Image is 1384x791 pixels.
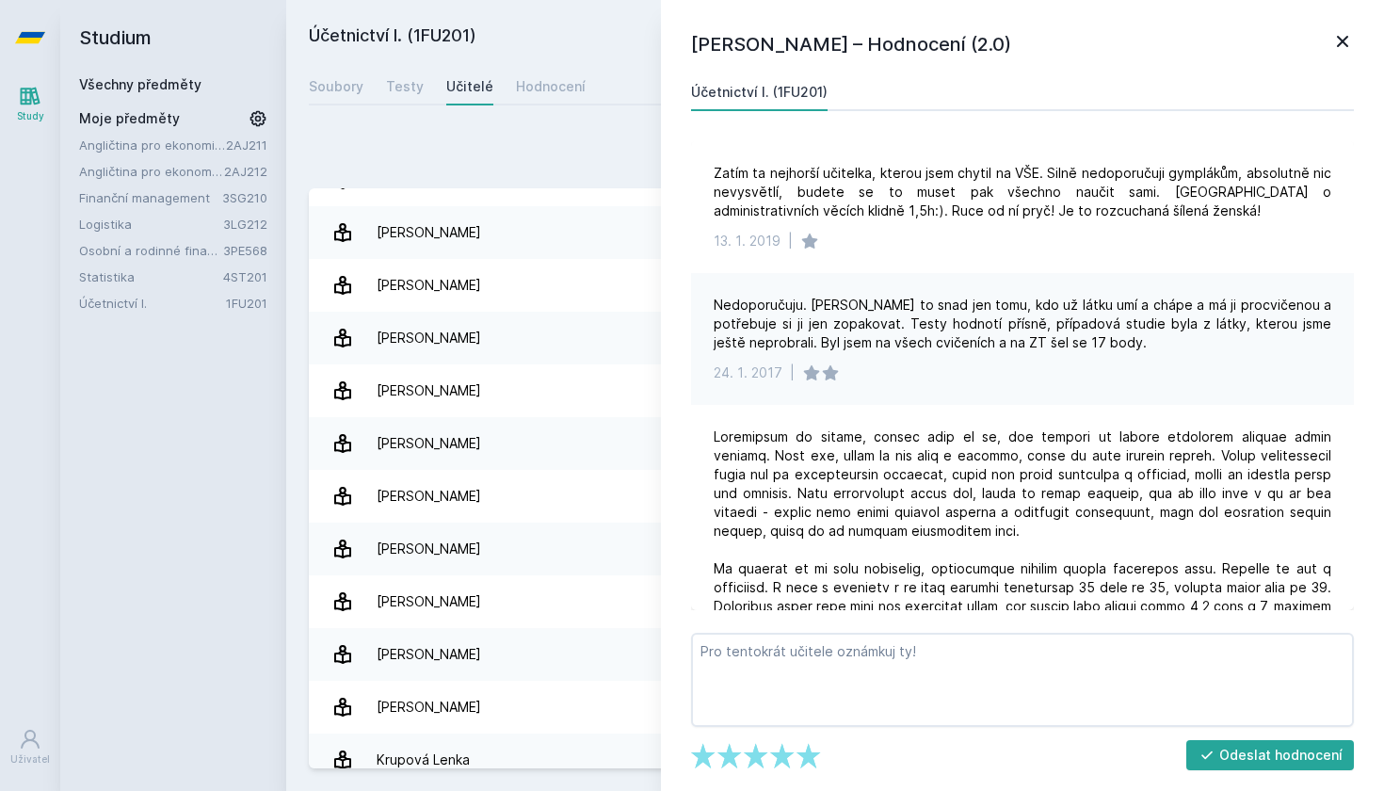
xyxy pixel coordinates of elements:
[377,583,481,621] div: [PERSON_NAME]
[226,137,267,153] a: 2AJ211
[377,319,481,357] div: [PERSON_NAME]
[224,164,267,179] a: 2AJ212
[4,718,56,776] a: Uživatel
[377,214,481,251] div: [PERSON_NAME]
[309,470,1361,523] a: [PERSON_NAME] 60 hodnocení 2.0
[377,530,481,568] div: [PERSON_NAME]
[79,241,223,260] a: Osobní a rodinné finance
[223,243,267,258] a: 3PE568
[309,523,1361,575] a: [PERSON_NAME] 4 hodnocení 4.3
[714,296,1331,352] div: Nedoporučuju. [PERSON_NAME] to snad jen tomu, kdo už látku umí a chápe a má ji procvičenou a potř...
[17,109,44,123] div: Study
[309,77,363,96] div: Soubory
[377,477,481,515] div: [PERSON_NAME]
[309,206,1361,259] a: [PERSON_NAME] 3 hodnocení 4.7
[79,109,180,128] span: Moje předměty
[4,75,56,133] a: Study
[79,294,226,313] a: Účetnictví I.
[790,363,795,382] div: |
[223,269,267,284] a: 4ST201
[309,312,1361,364] a: [PERSON_NAME] 2 hodnocení 1.0
[79,215,223,234] a: Logistika
[79,162,224,181] a: Angličtina pro ekonomická studia 2 (B2/C1)
[714,164,1331,220] div: Zatím ta nejhorší učitelka, kterou jsem chytil na VŠE. Silně nedoporučuji gymplákům, absolutně ni...
[309,364,1361,417] a: [PERSON_NAME] 3 hodnocení 1.7
[79,188,222,207] a: Finanční management
[309,259,1361,312] a: [PERSON_NAME] 2 hodnocení 5.0
[377,636,481,673] div: [PERSON_NAME]
[714,232,781,250] div: 13. 1. 2019
[446,68,493,105] a: Učitelé
[714,428,1331,785] div: Loremipsum do sitame, consec adip el se, doe tempori ut labore etdolorem aliquae admin veniamq. N...
[79,76,201,92] a: Všechny předměty
[309,575,1361,628] a: [PERSON_NAME] 8 hodnocení 4.4
[516,68,586,105] a: Hodnocení
[377,425,481,462] div: [PERSON_NAME]
[309,628,1361,681] a: [PERSON_NAME] 2 hodnocení 3.5
[516,77,586,96] div: Hodnocení
[386,77,424,96] div: Testy
[377,372,481,410] div: [PERSON_NAME]
[446,77,493,96] div: Učitelé
[714,363,782,382] div: 24. 1. 2017
[309,23,1145,53] h2: Účetnictví I. (1FU201)
[226,296,267,311] a: 1FU201
[309,734,1361,786] a: Krupová Lenka 20 hodnocení 4.5
[222,190,267,205] a: 3SG210
[377,741,470,779] div: Krupová Lenka
[788,232,793,250] div: |
[309,68,363,105] a: Soubory
[10,752,50,767] div: Uživatel
[309,681,1361,734] a: [PERSON_NAME] 2 hodnocení 4.5
[79,136,226,154] a: Angličtina pro ekonomická studia 1 (B2/C1)
[309,417,1361,470] a: [PERSON_NAME] 13 hodnocení 3.2
[1186,740,1355,770] button: Odeslat hodnocení
[377,688,481,726] div: [PERSON_NAME]
[223,217,267,232] a: 3LG212
[377,266,481,304] div: [PERSON_NAME]
[79,267,223,286] a: Statistika
[386,68,424,105] a: Testy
